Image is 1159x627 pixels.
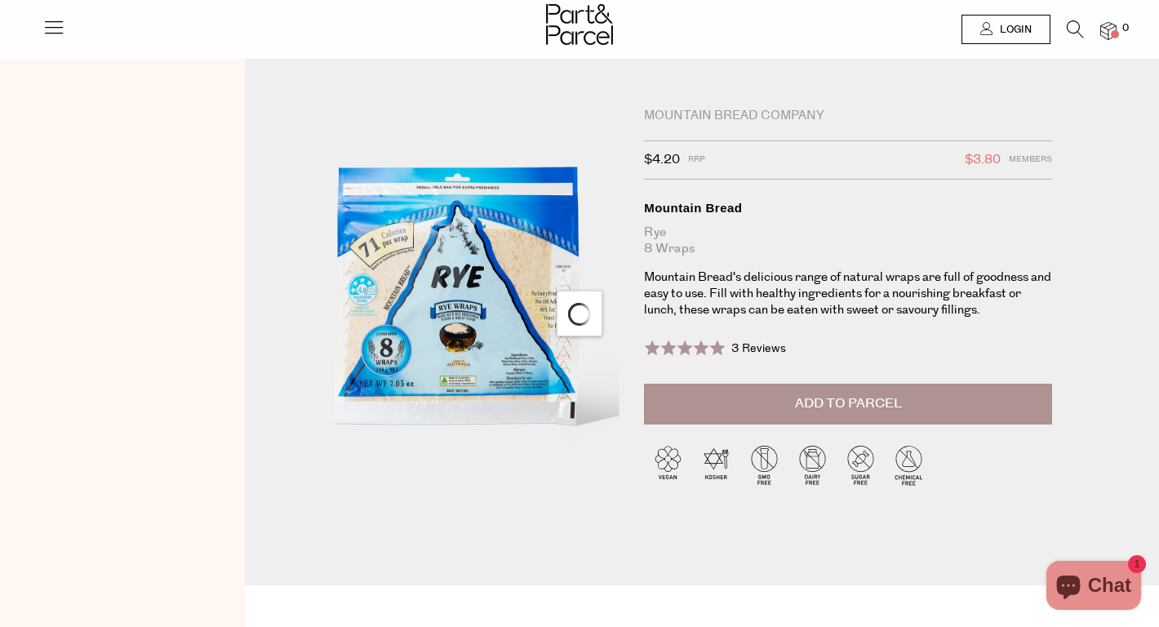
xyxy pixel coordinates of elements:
img: P_P-ICONS-Live_Bec_V11_Chemical_Free.svg [885,441,933,489]
span: Add to Parcel [795,394,902,413]
img: P_P-ICONS-Live_Bec_V11_Sugar_Free.svg [837,441,885,489]
div: Mountain Bread [644,200,1052,216]
div: Mountain Bread Company [644,108,1052,124]
a: 0 [1100,22,1117,39]
inbox-online-store-chat: Shopify online store chat [1041,561,1146,614]
button: Add to Parcel [644,384,1052,425]
img: Mountain Bread [294,108,619,492]
span: 0 [1118,21,1133,36]
img: P_P-ICONS-Live_Bec_V11_Vegan.svg [644,441,692,489]
a: Login [961,15,1050,44]
span: $4.20 [644,149,680,171]
div: Rye 8 Wraps [644,225,1052,257]
span: Login [996,23,1032,37]
img: P_P-ICONS-Live_Bec_V11_Kosher.svg [692,441,740,489]
span: $3.80 [965,149,1001,171]
span: 3 Reviews [731,340,786,357]
img: Part&Parcel [546,4,613,45]
span: Members [1009,149,1052,171]
p: Mountain Bread's delicious range of natural wraps are full of goodness and easy to use. Fill with... [644,269,1052,318]
span: RRP [688,149,705,171]
img: P_P-ICONS-Live_Bec_V11_GMO_Free.svg [740,441,788,489]
img: P_P-ICONS-Live_Bec_V11_Dairy_Free.svg [788,441,837,489]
